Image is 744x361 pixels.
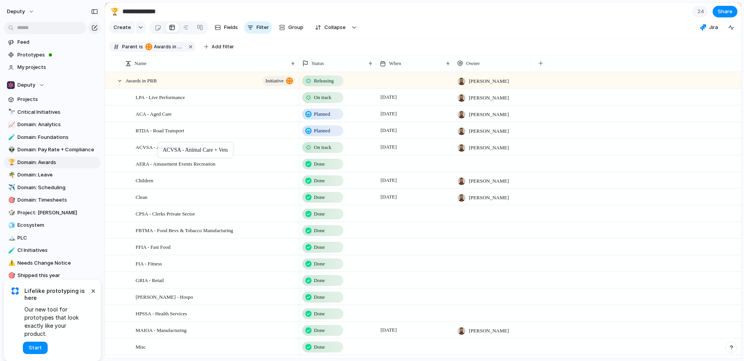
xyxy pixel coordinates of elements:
[8,108,14,116] div: 🔭
[4,182,101,193] a: ✈️Domain: Scheduling
[88,286,98,295] button: Dismiss
[136,292,193,301] span: [PERSON_NAME] - Hospo
[145,43,184,50] span: Awards in PRB
[314,327,325,334] span: Done
[4,219,101,231] div: 🧊Ecosystem
[8,221,14,230] div: 🧊
[114,24,131,31] span: Create
[8,208,14,217] div: 🎲
[136,259,162,268] span: FIA - Fitness
[288,24,303,31] span: Group
[379,109,399,118] span: [DATE]
[3,5,38,18] button: deputy
[136,159,215,168] span: AERA - Amusement Events Recreation
[136,325,186,334] span: MAIOA - Manufacturing
[4,144,101,156] div: 👽Domain: Pay Rate + Compliance
[697,8,706,15] span: 24
[4,245,101,256] a: 🧪CI Initiatives
[7,146,15,154] button: 👽
[314,127,330,135] span: Planned
[136,226,233,234] span: FBTMA - Food Bevs & Tobacco Manufacturing
[108,5,121,18] button: 🏆
[24,287,89,301] span: Lifelike prototyping is here
[109,21,135,34] button: Create
[314,343,325,351] span: Done
[697,22,721,33] button: Jira
[314,177,325,185] span: Done
[7,259,15,267] button: ⚠️
[4,94,101,105] a: Projects
[314,260,325,268] span: Done
[8,133,14,142] div: 🧪
[4,79,101,91] button: Deputy
[469,77,509,85] span: [PERSON_NAME]
[8,258,14,267] div: ⚠️
[310,21,350,34] button: Collapse
[122,43,138,50] span: Parent
[244,21,272,34] button: Filter
[4,132,101,143] a: 🧪Domain: Foundations
[29,344,42,352] span: Start
[136,242,170,251] span: FFIA - Fast Food
[7,221,15,229] button: 🧊
[163,147,228,153] div: ACVSA - Animal Care + Vets
[314,94,331,101] span: On track
[314,243,325,251] span: Done
[126,76,157,85] span: Awards in PRB
[4,207,101,219] div: 🎲Project: [PERSON_NAME]
[466,60,480,67] span: Owner
[379,92,399,102] span: [DATE]
[212,43,234,50] span: Add filter
[469,177,509,185] span: [PERSON_NAME]
[136,142,196,151] span: ACVSA - Animal Care + Vets
[257,24,269,31] span: Filter
[469,327,509,335] span: [PERSON_NAME]
[4,257,101,269] div: ⚠️Needs Change Notice
[389,60,401,67] span: When
[314,193,325,201] span: Done
[17,51,98,59] span: Prototypes
[7,196,15,204] button: 🎯
[314,160,325,168] span: Done
[17,184,98,192] span: Domain: Scheduling
[17,221,98,229] span: Ecosystem
[7,8,25,15] span: deputy
[136,92,185,101] span: LPA - Live Performance
[4,232,101,244] div: 🏔️PLC
[17,121,98,128] span: Domain: Analytics
[23,342,48,354] button: Start
[8,158,14,167] div: 🏆
[7,184,15,192] button: ✈️
[7,234,15,242] button: 🏔️
[136,126,184,135] span: RTDA - Road Transport
[17,159,98,166] span: Domain: Awards
[379,126,399,135] span: [DATE]
[4,49,101,61] a: Prototypes
[154,43,184,50] span: Awards in PRB
[275,21,307,34] button: Group
[4,270,101,281] a: 🎯Shipped this year
[324,24,346,31] span: Collapse
[17,146,98,154] span: Domain: Pay Rate + Compliance
[17,196,98,204] span: Domain: Timesheets
[7,209,15,217] button: 🎲
[4,106,101,118] a: 🔭Critical Initiatives
[314,110,330,118] span: Planned
[136,342,146,351] span: Misc
[314,77,334,85] span: Releasing
[4,194,101,206] a: 🎯Domain: Timesheets
[17,246,98,254] span: CI Initiatives
[7,272,15,279] button: 🎯
[7,246,15,254] button: 🧪
[314,293,325,301] span: Done
[4,36,101,48] a: Feed
[469,194,509,202] span: [PERSON_NAME]
[314,210,325,218] span: Done
[8,246,14,255] div: 🧪
[17,108,98,116] span: Critical Initiatives
[8,145,14,154] div: 👽
[17,234,98,242] span: PLC
[718,8,732,15] span: Share
[24,305,89,338] span: Our new tool for prototypes that look exactly like your product.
